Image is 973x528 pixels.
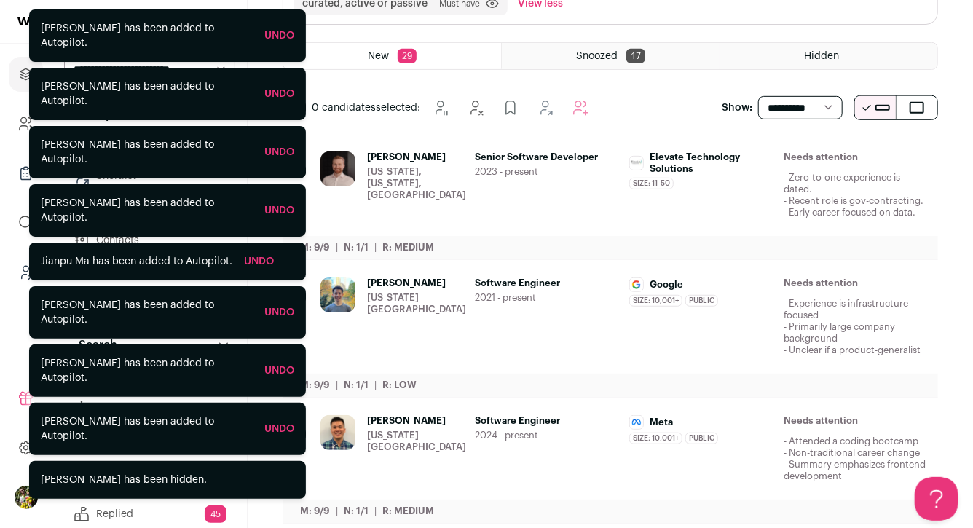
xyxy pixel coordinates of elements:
[320,277,355,312] img: 3885b850b6dbbe65f6e2ef7edc5ccd147326a2d66d74d6bda08fe37c069880d3.jpg
[475,415,618,427] span: Software Engineer
[367,151,466,163] span: [PERSON_NAME]
[300,506,330,516] span: M: 9/9
[344,380,369,390] span: N: 1/1
[320,415,926,505] a: [PERSON_NAME] [US_STATE][GEOGRAPHIC_DATA] Software Engineer 2024 - present Meta Size: 10,001+ Pub...
[784,172,926,218] p: - Zero-to-one experience is dated. - Recent role is gov-contracting. - Early career focused on data.
[264,366,294,376] a: Undo
[475,151,618,163] span: Senior Software Developer
[312,101,420,115] span: selected:
[9,106,43,141] a: Company and ATS Settings
[626,49,645,63] span: 17
[41,138,253,167] div: [PERSON_NAME] has been added to Autopilot.
[650,279,683,291] span: Google
[630,416,643,429] img: afd10b684991f508aa7e00cdd3707b66af72d1844587f95d1f14570fec7d3b0c.jpg
[382,243,434,252] span: R: Medium
[784,298,926,356] p: - Experience is infrastructure focused - Primarily large company background - Unclear if a produc...
[320,277,926,379] a: [PERSON_NAME] [US_STATE][GEOGRAPHIC_DATA] Software Engineer 2021 - present Google Size: 10,001+ P...
[576,51,618,61] span: Snoozed
[300,505,434,517] ul: | |
[41,196,253,225] div: [PERSON_NAME] has been added to Autopilot.
[367,166,466,201] div: [US_STATE], [US_STATE], [GEOGRAPHIC_DATA]
[382,380,417,390] span: R: Low
[784,436,926,482] p: - Attended a coding bootcamp - Non-traditional career change - Summary emphasizes frontend develo...
[722,101,752,115] p: Show:
[629,433,682,444] span: Size: 10,001+
[630,278,643,291] img: 8d2c6156afa7017e60e680d3937f8205e5697781b6c771928cb24e9df88505de.jpg
[475,166,618,178] span: 2023 - present
[300,379,417,391] ul: | |
[650,151,772,175] span: Elevate Technology Solutions
[264,89,294,99] a: Undo
[382,506,434,516] span: R: Medium
[367,430,466,453] div: [US_STATE][GEOGRAPHIC_DATA]
[300,380,330,390] span: M: 9/9
[9,57,43,92] a: Projects
[264,205,294,216] a: Undo
[685,295,718,307] span: Public
[264,424,294,434] a: Undo
[502,43,719,69] a: Snoozed 17
[784,151,926,163] h2: Needs attention
[41,414,253,444] div: [PERSON_NAME] has been added to Autopilot.
[312,103,376,113] span: 0 candidates
[41,79,253,109] div: [PERSON_NAME] has been added to Autopilot.
[630,157,643,170] img: 755c9d08a6a25cb168f0b36be9510557c57e8a6584f7c9c6d3f912e212bab139.jpg
[264,147,294,157] a: Undo
[300,242,434,253] ul: | |
[320,151,355,186] img: 158124c96ce207c0e430f359b98257a581cb435c4c57b9854bdf84eaee561a28
[205,505,226,523] span: 45
[475,277,618,289] span: Software Engineer
[344,506,369,516] span: N: 1/1
[685,433,718,444] span: Public
[784,277,926,289] h2: Needs attention
[320,415,355,450] img: fad8cb2c984e98c1306e84b750c7765d091b3091c294837008ec9beb1ff17c43
[629,295,682,307] span: Size: 10,001+
[398,49,417,63] span: 29
[320,151,926,242] a: [PERSON_NAME] [US_STATE], [US_STATE], [GEOGRAPHIC_DATA] Senior Software Developer 2023 - present ...
[344,243,369,252] span: N: 1/1
[9,255,43,290] a: Leads (Backoffice)
[784,415,926,427] h2: Needs attention
[264,307,294,318] a: Undo
[41,21,253,50] div: [PERSON_NAME] has been added to Autopilot.
[915,477,958,521] iframe: Help Scout Beacon - Open
[367,277,466,289] span: [PERSON_NAME]
[15,486,38,509] img: 6689865-medium_jpg
[804,51,839,61] span: Hidden
[367,415,466,427] span: [PERSON_NAME]
[264,31,294,41] a: Undo
[244,256,274,267] a: Undo
[300,243,330,252] span: M: 9/9
[41,356,253,385] div: [PERSON_NAME] has been added to Autopilot.
[9,156,43,191] a: Company Lists
[475,292,618,304] span: 2021 - present
[475,430,618,441] span: 2024 - present
[650,417,673,428] span: Meta
[629,178,674,189] span: Size: 11-50
[15,486,38,509] button: Open dropdown
[720,43,937,69] a: Hidden
[41,254,232,269] div: Jianpu Ma has been added to Autopilot.
[41,473,207,487] div: [PERSON_NAME] has been hidden.
[17,17,34,25] img: wellfound-shorthand-0d5821cbd27db2630d0214b213865d53afaa358527fdda9d0ea32b1df1b89c2c.svg
[368,51,389,61] span: New
[367,292,466,315] div: [US_STATE][GEOGRAPHIC_DATA]
[41,298,253,327] div: [PERSON_NAME] has been added to Autopilot.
